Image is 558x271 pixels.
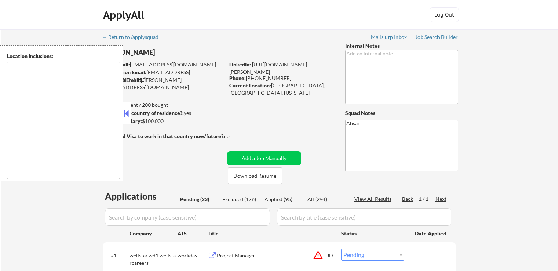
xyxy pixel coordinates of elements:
[229,82,271,88] strong: Current Location:
[103,133,225,139] strong: Will need Visa to work in that country now/future?:
[345,109,458,117] div: Squad Notes
[130,230,178,237] div: Company
[178,252,208,259] div: workday
[102,118,225,125] div: $100,000
[229,75,333,82] div: [PHONE_NUMBER]
[371,34,408,41] a: Mailslurp Inbox
[102,34,165,41] a: ← Return to /applysquad
[229,61,307,75] a: [URL][DOMAIN_NAME][PERSON_NAME]
[341,227,404,240] div: Status
[229,75,246,81] strong: Phone:
[102,109,222,117] div: yes
[224,133,245,140] div: no
[208,230,334,237] div: Title
[345,42,458,50] div: Internal Notes
[313,250,323,260] button: warning_amber
[103,9,146,21] div: ApplyAll
[102,101,225,109] div: 95 sent / 200 bought
[102,110,184,116] strong: Can work in country of residence?:
[180,196,217,203] div: Pending (23)
[227,151,301,165] button: Add a Job Manually
[229,61,251,68] strong: LinkedIn:
[415,230,447,237] div: Date Applied
[105,208,270,226] input: Search by company (case sensitive)
[222,196,259,203] div: Excluded (176)
[229,82,333,96] div: [GEOGRAPHIC_DATA], [GEOGRAPHIC_DATA], [US_STATE]
[7,53,120,60] div: Location Inclusions:
[228,167,282,184] button: Download Resume
[130,252,178,266] div: wellstar.wd1.wellstarcareers
[103,69,225,83] div: [EMAIL_ADDRESS][DOMAIN_NAME]
[217,252,328,259] div: Project Manager
[103,61,225,68] div: [EMAIL_ADDRESS][DOMAIN_NAME]
[105,192,178,201] div: Applications
[102,35,165,40] div: ← Return to /applysquad
[430,7,459,22] button: Log Out
[277,208,451,226] input: Search by title (case sensitive)
[265,196,301,203] div: Applied (95)
[371,35,408,40] div: Mailslurp Inbox
[419,195,435,203] div: 1 / 1
[354,195,394,203] div: View All Results
[415,35,458,40] div: Job Search Builder
[327,249,334,262] div: JD
[307,196,344,203] div: All (294)
[103,48,254,57] div: [PERSON_NAME]
[103,76,225,91] div: [PERSON_NAME][EMAIL_ADDRESS][DOMAIN_NAME]
[415,34,458,41] a: Job Search Builder
[111,252,124,259] div: #1
[435,195,447,203] div: Next
[402,195,414,203] div: Back
[178,230,208,237] div: ATS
